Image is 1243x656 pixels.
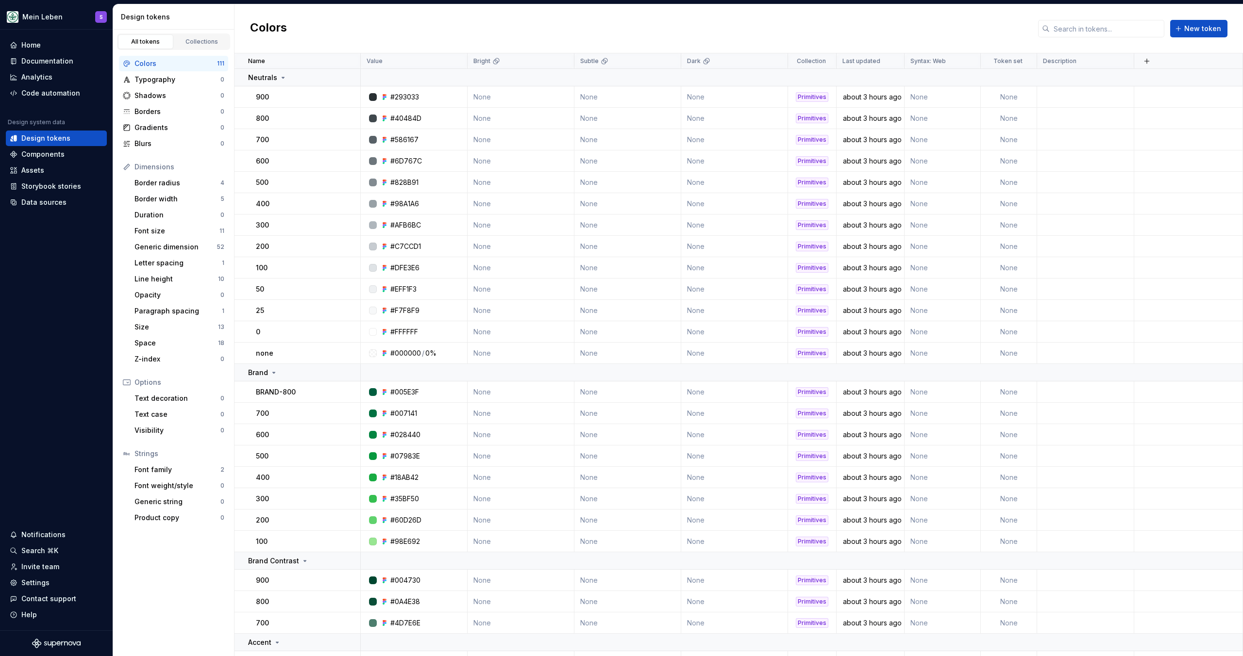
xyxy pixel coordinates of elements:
[905,257,981,279] td: None
[837,178,904,187] div: about 3 hours ago
[837,135,904,145] div: about 3 hours ago
[468,214,574,236] td: None
[468,467,574,488] td: None
[1043,57,1076,65] p: Description
[796,135,828,145] div: Primitives
[910,57,946,65] p: Syntax: Web
[6,37,107,53] a: Home
[390,387,419,397] div: #005E3F
[390,178,419,187] div: #828B91
[681,236,788,257] td: None
[6,591,107,607] button: Contact support
[134,139,220,148] div: Blurs
[220,179,224,187] div: 4
[681,172,788,193] td: None
[473,57,490,65] p: Bright
[574,381,681,403] td: None
[220,466,224,474] div: 2
[468,172,574,193] td: None
[250,20,287,37] h2: Colors
[21,40,41,50] div: Home
[468,129,574,150] td: None
[796,220,828,230] div: Primitives
[134,377,224,387] div: Options
[256,430,269,440] p: 600
[842,57,880,65] p: Last updated
[6,69,107,85] a: Analytics
[796,327,828,337] div: Primitives
[256,473,269,482] p: 400
[6,575,107,590] a: Settings
[22,12,63,22] div: Mein Leben
[837,199,904,209] div: about 3 hours ago
[21,72,52,82] div: Analytics
[796,242,828,251] div: Primitives
[6,85,107,101] a: Code automation
[905,343,981,364] td: None
[905,150,981,172] td: None
[905,321,981,343] td: None
[6,163,107,178] a: Assets
[220,514,224,522] div: 0
[6,527,107,542] button: Notifications
[6,53,107,69] a: Documentation
[468,445,574,467] td: None
[8,118,65,126] div: Design system data
[134,465,220,475] div: Font family
[468,403,574,424] td: None
[905,279,981,300] td: None
[390,306,420,315] div: #F7F8F9
[218,339,224,347] div: 18
[905,236,981,257] td: None
[574,172,681,193] td: None
[6,131,107,146] a: Design tokens
[6,179,107,194] a: Storybook stories
[468,86,574,108] td: None
[837,409,904,418] div: about 3 hours ago
[217,243,224,251] div: 52
[131,335,228,351] a: Space18
[21,594,76,604] div: Contact support
[681,86,788,108] td: None
[256,156,269,166] p: 600
[468,300,574,321] td: None
[119,88,228,103] a: Shadows0
[468,257,574,279] td: None
[131,271,228,287] a: Line height10
[218,323,224,331] div: 13
[681,193,788,214] td: None
[981,381,1037,403] td: None
[256,114,269,123] p: 800
[574,403,681,424] td: None
[981,279,1037,300] td: None
[131,175,228,191] a: Border radius4
[837,473,904,482] div: about 3 hours ago
[993,57,1023,65] p: Token set
[981,467,1037,488] td: None
[121,12,230,22] div: Design tokens
[796,92,828,102] div: Primitives
[390,327,418,337] div: #FFFFFF
[681,150,788,172] td: None
[32,639,81,648] svg: Supernova Logo
[981,236,1037,257] td: None
[837,451,904,461] div: about 3 hours ago
[134,410,220,419] div: Text case
[390,135,419,145] div: #586167
[837,284,904,294] div: about 3 hours ago
[796,306,828,315] div: Primitives
[6,147,107,162] a: Components
[905,424,981,445] td: None
[134,394,220,403] div: Text decoration
[837,306,904,315] div: about 3 hours ago
[468,193,574,214] td: None
[21,149,65,159] div: Components
[21,530,66,540] div: Notifications
[134,338,218,348] div: Space
[134,59,217,68] div: Colors
[796,409,828,418] div: Primitives
[219,227,224,235] div: 11
[131,407,228,422] a: Text case0
[248,368,268,377] p: Brand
